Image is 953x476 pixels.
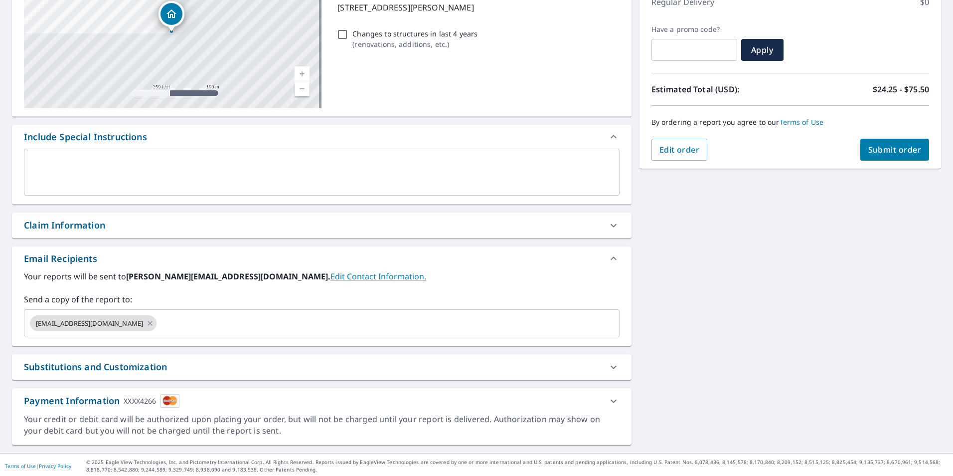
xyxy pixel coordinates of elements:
span: [EMAIL_ADDRESS][DOMAIN_NAME] [30,319,149,328]
p: $24.25 - $75.50 [873,83,929,95]
a: Privacy Policy [39,463,71,470]
div: XXXX4266 [124,394,156,408]
p: © 2025 Eagle View Technologies, Inc. and Pictometry International Corp. All Rights Reserved. Repo... [86,459,948,474]
div: Claim Information [24,219,105,232]
span: Submit order [868,144,922,155]
span: Apply [749,44,776,55]
div: Payment Information [24,394,179,408]
a: Current Level 17, Zoom In [295,66,310,81]
a: Current Level 17, Zoom Out [295,81,310,96]
label: Send a copy of the report to: [24,293,620,305]
div: Payment InformationXXXX4266cardImage [12,388,632,414]
a: Terms of Use [5,463,36,470]
div: Dropped pin, building 1, Residential property, 16013 Hutton Ln Jacksonville, FL 32218 [159,1,184,32]
label: Your reports will be sent to [24,270,620,282]
p: By ordering a report you agree to our [651,118,929,127]
button: Submit order [860,139,930,161]
p: [STREET_ADDRESS][PERSON_NAME] [337,1,615,13]
div: Substitutions and Customization [24,360,167,374]
button: Apply [741,39,784,61]
div: Include Special Instructions [24,130,147,144]
button: Edit order [651,139,708,161]
div: Your credit or debit card will be authorized upon placing your order, but will not be charged unt... [24,414,620,437]
span: Edit order [659,144,700,155]
div: Email Recipients [24,252,97,265]
img: cardImage [160,394,179,408]
div: [EMAIL_ADDRESS][DOMAIN_NAME] [30,315,157,331]
p: | [5,463,71,469]
p: Estimated Total (USD): [651,83,791,95]
b: [PERSON_NAME][EMAIL_ADDRESS][DOMAIN_NAME]. [126,271,330,282]
p: ( renovations, additions, etc. ) [352,39,477,49]
div: Claim Information [12,213,632,238]
a: EditContactInfo [330,271,426,282]
a: Terms of Use [780,117,824,127]
p: Changes to structures in last 4 years [352,28,477,39]
label: Have a promo code? [651,25,737,34]
div: Email Recipients [12,246,632,270]
div: Include Special Instructions [12,125,632,149]
div: Substitutions and Customization [12,354,632,380]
